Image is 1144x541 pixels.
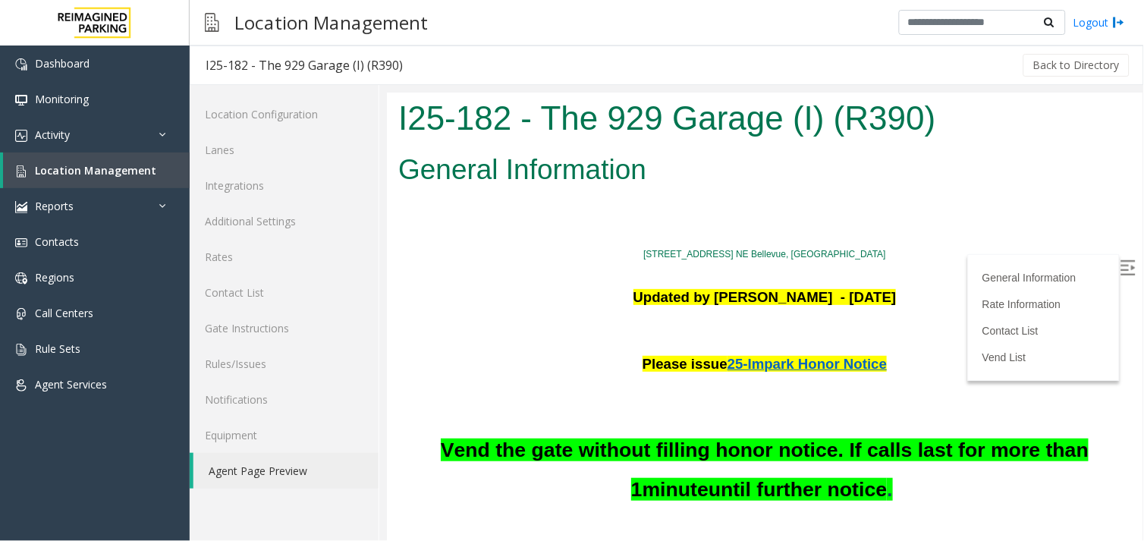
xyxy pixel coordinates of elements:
[734,168,749,183] img: Open/Close Sidebar Menu
[15,94,27,106] img: 'icon'
[3,153,190,188] a: Location Management
[190,239,379,275] a: Rates
[15,58,27,71] img: 'icon'
[206,55,403,75] div: I25-182 - The 929 Garage (I) (R390)
[596,232,652,244] a: Contact List
[15,379,27,392] img: 'icon'
[596,206,674,218] a: Rate Information
[35,234,79,249] span: Contacts
[15,237,27,249] img: 'icon'
[15,201,27,213] img: 'icon'
[190,275,379,310] a: Contact List
[15,272,27,285] img: 'icon'
[15,308,27,320] img: 'icon'
[35,127,70,142] span: Activity
[1023,54,1130,77] button: Back to Directory
[11,2,744,49] h1: I25-182 - The 929 Garage (I) (R390)
[1073,14,1125,30] a: Logout
[1113,14,1125,30] img: logout
[35,306,93,320] span: Call Centers
[35,199,74,213] span: Reports
[35,56,90,71] span: Dashboard
[190,417,379,453] a: Equipment
[190,132,379,168] a: Lanes
[190,310,379,346] a: Gate Instructions
[190,382,379,417] a: Notifications
[35,163,156,178] span: Location Management
[15,165,27,178] img: 'icon'
[35,270,74,285] span: Regions
[500,385,505,408] span: .
[15,130,27,142] img: 'icon'
[256,385,322,408] span: minute
[341,263,500,279] span: 25-Impark Honor Notice
[596,259,640,271] a: Vend List
[256,156,499,167] a: [STREET_ADDRESS] NE Bellevue, [GEOGRAPHIC_DATA]
[247,197,510,212] b: Updated by [PERSON_NAME] - [DATE]
[256,263,341,279] span: Please issue
[35,92,89,106] span: Monitoring
[35,377,107,392] span: Agent Services
[190,96,379,132] a: Location Configuration
[11,58,744,97] h2: General Information
[322,385,500,408] span: until further notice
[54,346,702,408] span: Vend the gate without filling honor notice. If calls last for more than 1
[227,4,435,41] h3: Location Management
[15,344,27,356] img: 'icon'
[190,346,379,382] a: Rules/Issues
[205,4,219,41] img: pageIcon
[35,341,80,356] span: Rule Sets
[596,179,690,191] a: General Information
[193,453,379,489] a: Agent Page Preview
[341,246,500,283] a: 25-Impark Honor Notice
[190,168,379,203] a: Integrations
[190,203,379,239] a: Additional Settings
